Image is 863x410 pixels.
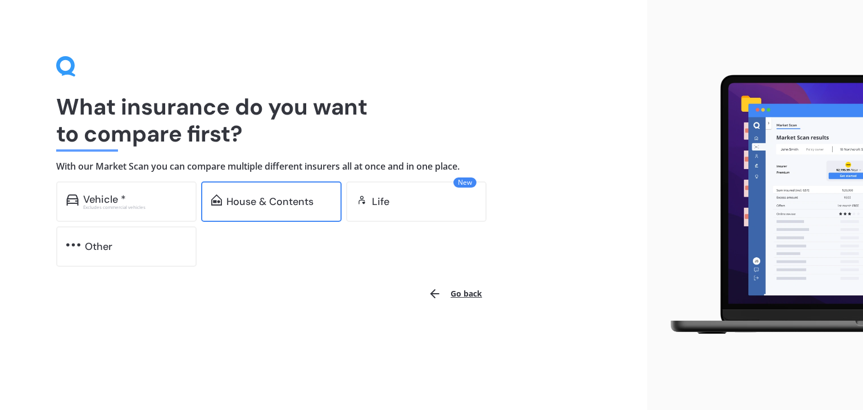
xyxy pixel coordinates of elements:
h4: With our Market Scan you can compare multiple different insurers all at once and in one place. [56,161,591,172]
img: other.81dba5aafe580aa69f38.svg [66,239,80,250]
img: laptop.webp [656,69,863,340]
div: Excludes commercial vehicles [83,205,187,209]
div: Other [85,241,112,252]
img: home-and-contents.b802091223b8502ef2dd.svg [211,194,222,206]
div: House & Contents [226,196,314,207]
img: car.f15378c7a67c060ca3f3.svg [66,194,79,206]
div: Life [372,196,389,207]
h1: What insurance do you want to compare first? [56,93,591,147]
div: Vehicle * [83,194,126,205]
img: life.f720d6a2d7cdcd3ad642.svg [356,194,367,206]
button: Go back [421,280,489,307]
span: New [453,177,476,188]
